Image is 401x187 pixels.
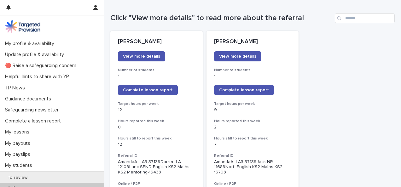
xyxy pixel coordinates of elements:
[118,85,178,95] a: Complete lesson report
[3,162,37,168] p: My students
[214,153,291,158] h3: Referral ID
[3,52,69,58] p: Update profile & availability
[3,175,32,180] p: To review
[5,20,40,33] img: M5nRWzHhSzIhMunXDL62
[214,85,274,95] a: Complete lesson report
[3,41,59,47] p: My profile & availability
[118,142,195,147] p: 12
[3,96,56,102] p: Guidance documents
[214,136,291,141] h3: Hours still to report this week
[118,159,195,175] p: AmandaA--LA3-37139Darren-LA-12109Lanc-SEND-English KS2 Maths KS2 Mentoring-16433
[118,68,195,73] h3: Number of students
[118,181,195,186] h3: Online / F2F
[118,107,195,113] p: 12
[118,51,165,61] a: View more details
[3,107,64,113] p: Safeguarding newsletter
[214,181,291,186] h3: Online / F2F
[110,14,332,23] h1: Click "View more details" to read more about the referral
[123,54,160,59] span: View more details
[3,63,81,69] p: 🔴 Raise a safeguarding concern
[118,38,195,45] p: [PERSON_NAME]
[118,136,195,141] h3: Hours still to report this week
[118,153,195,158] h3: Referral ID
[3,85,30,91] p: TP News
[214,101,291,106] h3: Target hours per week
[118,74,195,79] p: 1
[214,159,291,175] p: AmandaA--LA3-37139Jack-NR-11689Norf--English KS2 Maths KS2-15793
[3,129,34,135] p: My lessons
[214,107,291,113] p: 9
[3,140,35,146] p: My payouts
[214,119,291,124] h3: Hours reported this week
[3,118,66,124] p: Complete a lesson report
[118,101,195,106] h3: Target hours per week
[219,54,256,59] span: View more details
[214,51,261,61] a: View more details
[219,88,269,92] span: Complete lesson report
[214,38,291,45] p: [PERSON_NAME]
[3,151,35,157] p: My payslips
[118,119,195,124] h3: Hours reported this week
[335,13,395,23] input: Search
[3,74,74,80] p: Helpful hints to share with YP
[214,68,291,73] h3: Number of students
[214,142,291,147] p: 7
[214,125,291,130] p: 2
[118,125,195,130] p: 0
[214,74,291,79] p: 1
[123,88,173,92] span: Complete lesson report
